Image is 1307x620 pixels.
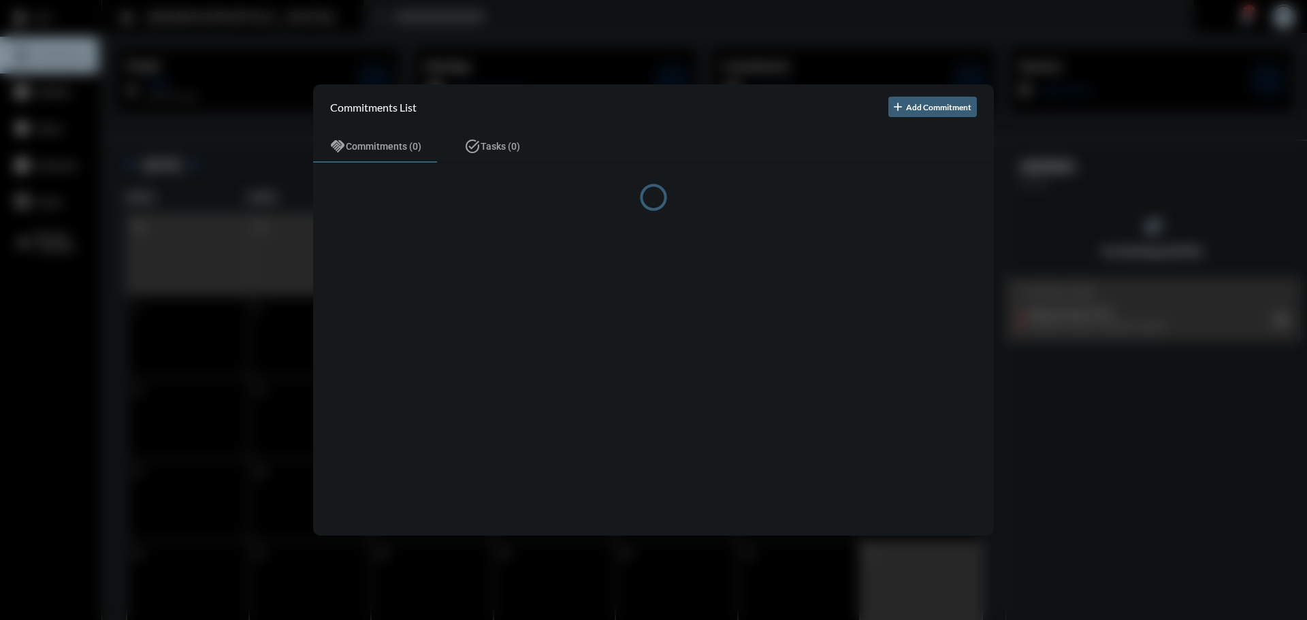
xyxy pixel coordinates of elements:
mat-icon: add [891,100,905,114]
mat-icon: handshake [329,138,346,154]
h2: Commitments List [330,101,417,114]
span: Tasks (0) [481,141,520,152]
mat-icon: task_alt [464,138,481,154]
span: Commitments (0) [346,141,421,152]
button: Add Commitment [888,97,977,117]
